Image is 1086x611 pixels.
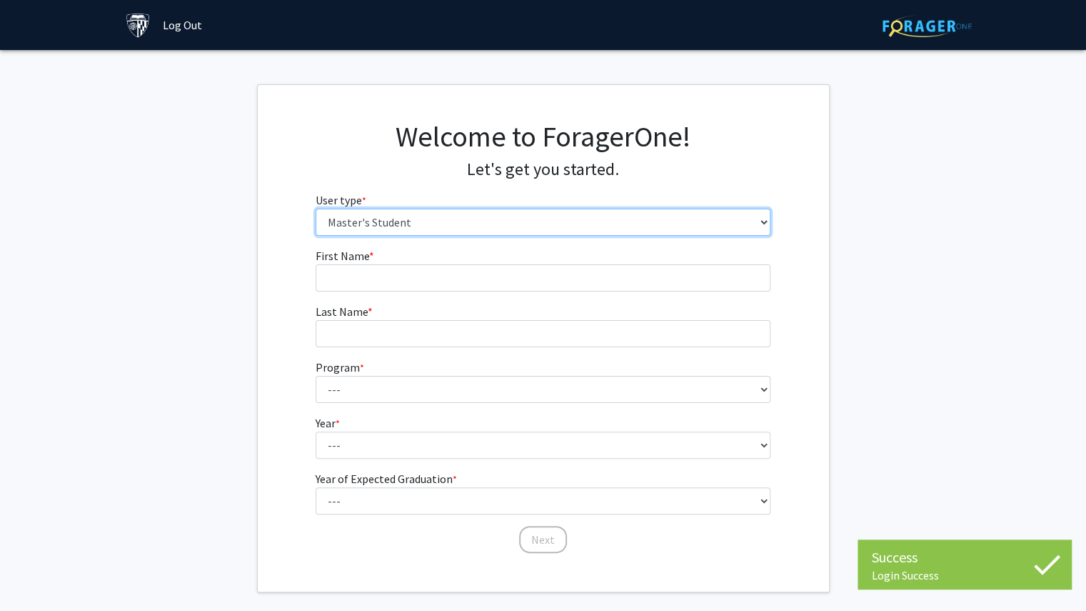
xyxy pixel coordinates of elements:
div: Success [872,547,1057,568]
h4: Let's get you started. [316,159,770,180]
label: Program [316,359,364,376]
iframe: Chat [11,547,61,600]
label: Year of Expected Graduation [316,470,457,487]
span: Last Name [316,304,368,319]
label: User type [316,192,366,209]
h1: Welcome to ForagerOne! [316,119,770,154]
label: Year [316,414,340,432]
img: ForagerOne Logo [883,15,972,37]
img: Johns Hopkins University Logo [126,13,151,38]
button: Next [519,526,567,553]
div: Login Success [872,568,1057,582]
span: First Name [316,249,369,263]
